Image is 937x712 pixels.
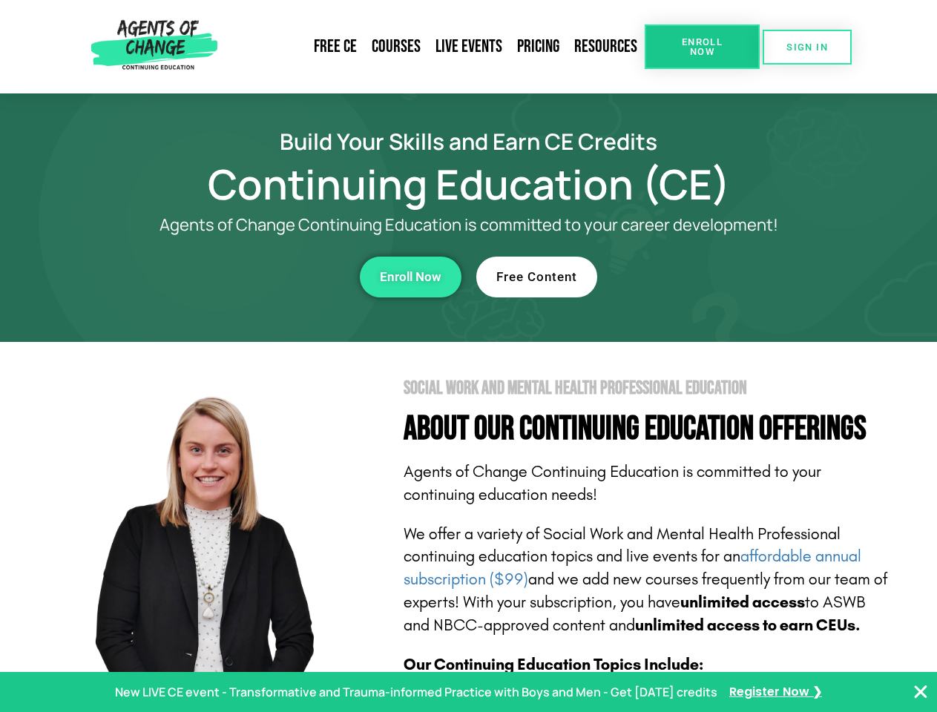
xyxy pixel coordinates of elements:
[306,30,364,64] a: Free CE
[567,30,645,64] a: Resources
[404,379,892,398] h2: Social Work and Mental Health Professional Education
[380,271,441,283] span: Enroll Now
[645,24,760,69] a: Enroll Now
[428,30,510,64] a: Live Events
[404,412,892,446] h4: About Our Continuing Education Offerings
[786,42,828,52] span: SIGN IN
[46,131,892,152] h2: Build Your Skills and Earn CE Credits
[680,593,805,612] b: unlimited access
[476,257,597,297] a: Free Content
[364,30,428,64] a: Courses
[510,30,567,64] a: Pricing
[46,167,892,201] h1: Continuing Education (CE)
[105,216,832,234] p: Agents of Change Continuing Education is committed to your career development!
[763,30,852,65] a: SIGN IN
[404,462,821,504] span: Agents of Change Continuing Education is committed to your continuing education needs!
[635,616,861,635] b: unlimited access to earn CEUs.
[912,683,930,701] button: Close Banner
[223,30,645,64] nav: Menu
[404,655,703,674] b: Our Continuing Education Topics Include:
[496,271,577,283] span: Free Content
[360,257,461,297] a: Enroll Now
[729,682,822,703] a: Register Now ❯
[115,682,717,703] p: New LIVE CE event - Transformative and Trauma-informed Practice with Boys and Men - Get [DATE] cr...
[668,37,736,56] span: Enroll Now
[404,523,892,637] p: We offer a variety of Social Work and Mental Health Professional continuing education topics and ...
